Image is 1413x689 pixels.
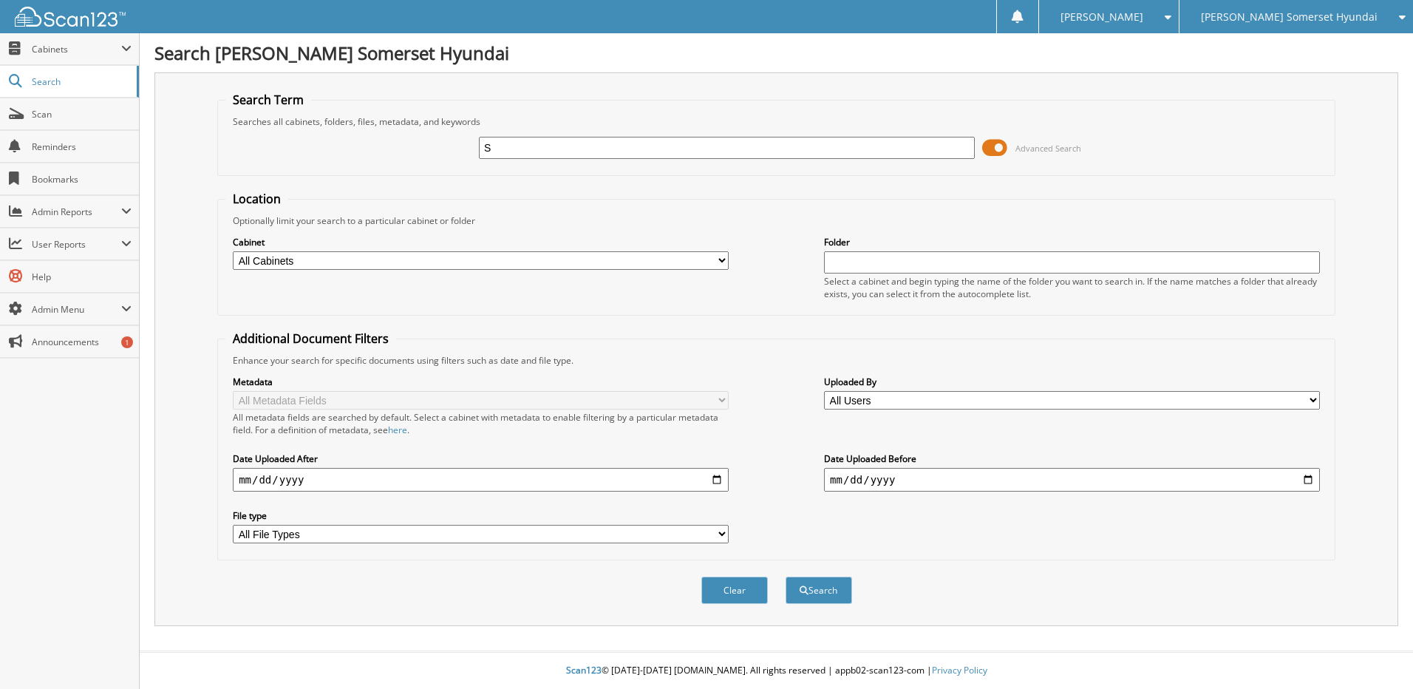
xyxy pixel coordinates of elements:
span: [PERSON_NAME] [1060,13,1143,21]
div: © [DATE]-[DATE] [DOMAIN_NAME]. All rights reserved | appb02-scan123-com | [140,653,1413,689]
label: Cabinet [233,236,729,248]
div: Optionally limit your search to a particular cabinet or folder [225,214,1327,227]
span: Scan [32,108,132,121]
span: Cabinets [32,43,121,55]
a: here [388,424,407,436]
legend: Additional Document Filters [225,330,396,347]
label: Date Uploaded Before [824,452,1320,465]
h1: Search [PERSON_NAME] Somerset Hyundai [154,41,1398,65]
span: Announcements [32,336,132,348]
button: Clear [701,577,768,604]
span: Admin Reports [32,206,121,218]
label: File type [233,509,729,522]
div: Select a cabinet and begin typing the name of the folder you want to search in. If the name match... [824,275,1320,300]
span: Bookmarks [32,173,132,186]
label: Folder [824,236,1320,248]
span: Admin Menu [32,303,121,316]
span: Advanced Search [1015,143,1081,154]
div: Searches all cabinets, folders, files, metadata, and keywords [225,115,1327,128]
label: Uploaded By [824,376,1320,388]
span: Scan123 [566,664,602,676]
span: Reminders [32,140,132,153]
span: Help [32,271,132,283]
legend: Location [225,191,288,207]
button: Search [786,577,852,604]
span: [PERSON_NAME] Somerset Hyundai [1201,13,1378,21]
input: start [233,468,729,492]
label: Date Uploaded After [233,452,729,465]
a: Privacy Policy [932,664,987,676]
span: User Reports [32,238,121,251]
img: scan123-logo-white.svg [15,7,126,27]
label: Metadata [233,376,729,388]
input: end [824,468,1320,492]
span: Search [32,75,129,88]
legend: Search Term [225,92,311,108]
div: Enhance your search for specific documents using filters such as date and file type. [225,354,1327,367]
div: 1 [121,336,133,348]
div: All metadata fields are searched by default. Select a cabinet with metadata to enable filtering b... [233,411,729,436]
